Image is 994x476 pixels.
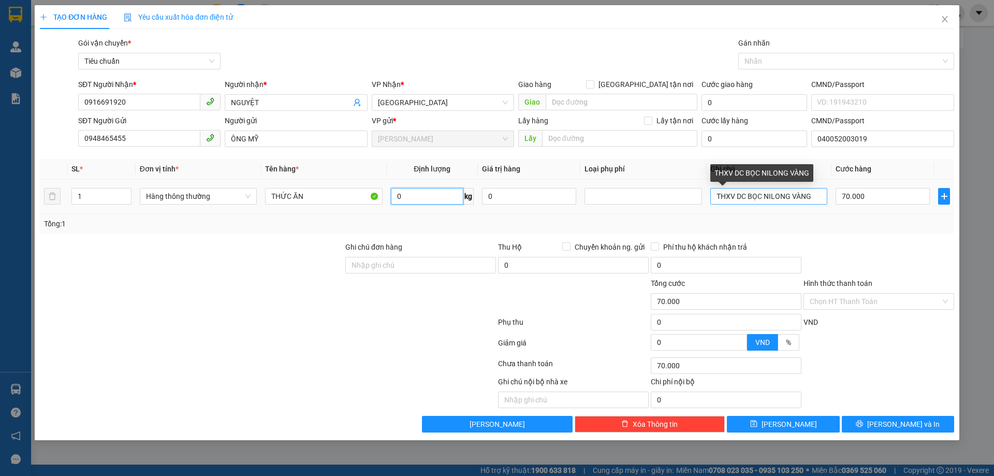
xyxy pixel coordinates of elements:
[659,241,751,253] span: Phí thu hộ khách nhận trả
[633,419,678,430] span: Xóa Thông tin
[518,80,551,89] span: Giao hàng
[497,337,650,355] div: Giảm giá
[594,79,697,90] span: [GEOGRAPHIC_DATA] tận nơi
[345,257,496,273] input: Ghi chú đơn hàng
[38,6,145,16] span: CTY TNHH DLVT TIẾN OANH
[463,188,474,205] span: kg
[580,159,706,179] th: Loại phụ phí
[78,79,221,90] div: SĐT Người Nhận
[225,79,367,90] div: Người nhận
[422,416,573,432] button: [PERSON_NAME]
[71,165,80,173] span: SL
[710,188,827,205] input: Ghi Chú
[44,218,384,229] div: Tổng: 1
[378,95,508,110] span: Thủ Đức
[738,39,770,47] label: Gán nhãn
[414,165,450,173] span: Định lượng
[378,131,508,147] span: Cư Kuin
[803,318,818,326] span: VND
[701,94,807,111] input: Cước giao hàng
[941,15,949,23] span: close
[146,189,251,204] span: Hàng thông thường
[84,53,214,69] span: Tiêu chuẩn
[710,164,813,182] div: THXV DC BỌC NILONG VÀNG
[803,279,872,287] label: Hình thức thanh toán
[482,188,576,205] input: 0
[78,115,221,126] div: SĐT Người Gửi
[651,279,685,287] span: Tổng cước
[621,420,628,428] span: delete
[44,188,61,205] button: delete
[701,131,807,147] input: Cước lấy hàng
[762,419,817,430] span: [PERSON_NAME]
[206,134,214,142] span: phone
[124,13,132,22] img: icon
[482,165,520,173] span: Giá trị hàng
[651,376,801,392] div: Chi phí nội bộ
[40,17,143,24] strong: NHẬN HÀNG NHANH - GIAO TỐC HÀNH
[842,416,954,432] button: printer[PERSON_NAME] và In
[225,115,367,126] div: Người gửi
[4,62,42,67] span: ĐT:0905 22 58 58
[497,358,650,376] div: Chưa thanh toán
[755,338,770,347] span: VND
[811,79,954,90] div: CMND/Passport
[265,188,382,205] input: VD: Bàn, Ghế
[571,241,649,253] span: Chuyển khoản ng. gửi
[701,80,753,89] label: Cước giao hàng
[345,243,402,251] label: Ghi chú đơn hàng
[40,13,47,21] span: plus
[124,13,233,21] span: Yêu cầu xuất hóa đơn điện tử
[498,376,649,392] div: Ghi chú nội bộ nhà xe
[4,40,64,45] span: VP Gửi: [PERSON_NAME]
[22,71,133,79] span: ----------------------------------------------
[836,165,871,173] span: Cước hàng
[701,117,748,125] label: Cước lấy hàng
[930,5,959,34] button: Close
[542,130,697,147] input: Dọc đường
[40,13,107,21] span: TẠO ĐƠN HÀNG
[518,94,546,110] span: Giao
[498,243,522,251] span: Thu Hộ
[518,117,548,125] span: Lấy hàng
[470,419,525,430] span: [PERSON_NAME]
[856,420,863,428] span: printer
[546,94,697,110] input: Dọc đường
[727,416,839,432] button: save[PERSON_NAME]
[69,25,114,33] strong: 1900 633 614
[265,165,299,173] span: Tên hàng
[938,188,949,205] button: plus
[4,49,56,60] span: ĐC: Ngã 3 Easim ,[GEOGRAPHIC_DATA]
[372,115,514,126] div: VP gửi
[498,392,649,408] input: Nhập ghi chú
[750,420,757,428] span: save
[652,115,697,126] span: Lấy tận nơi
[786,338,791,347] span: %
[140,165,179,173] span: Đơn vị tính
[353,98,361,107] span: user-add
[867,419,940,430] span: [PERSON_NAME] và In
[518,130,542,147] span: Lấy
[706,159,831,179] th: Ghi chú
[497,316,650,335] div: Phụ thu
[575,416,725,432] button: deleteXóa Thông tin
[206,97,214,106] span: phone
[79,62,117,67] span: ĐT: 0935 882 082
[79,37,130,48] span: VP Nhận: [GEOGRAPHIC_DATA]
[79,52,147,57] span: ĐC: 266 Đồng Đen, P10, Q TB
[939,192,949,200] span: plus
[4,7,30,33] img: logo
[811,115,954,126] div: CMND/Passport
[372,80,401,89] span: VP Nhận
[78,39,131,47] span: Gói vận chuyển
